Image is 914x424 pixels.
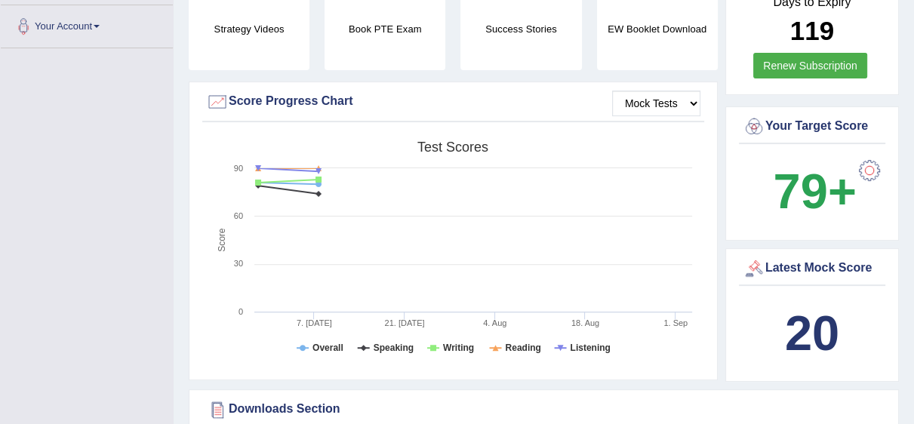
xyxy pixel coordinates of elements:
b: 20 [785,306,839,361]
h4: EW Booklet Download [597,21,718,37]
text: 60 [234,211,243,220]
a: Renew Subscription [753,53,867,78]
tspan: 4. Aug [483,318,506,327]
tspan: Test scores [417,140,488,155]
text: 0 [239,307,243,316]
tspan: Speaking [374,343,414,353]
tspan: 7. [DATE] [297,318,332,327]
tspan: Overall [312,343,343,353]
tspan: 1. Sep [663,318,688,327]
text: 90 [234,164,243,173]
tspan: Writing [443,343,474,353]
text: 30 [234,259,243,268]
div: Downloads Section [206,398,882,421]
h4: Book PTE Exam [325,21,445,37]
div: Latest Mock Score [743,257,882,280]
b: 119 [790,16,834,45]
h4: Strategy Videos [189,21,309,37]
tspan: Score [217,228,227,252]
tspan: 21. [DATE] [385,318,425,327]
b: 79+ [773,164,856,219]
a: Your Account [1,5,173,43]
div: Score Progress Chart [206,91,700,113]
tspan: Listening [570,343,610,353]
div: Your Target Score [743,115,882,138]
h4: Success Stories [460,21,581,37]
tspan: 18. Aug [571,318,599,327]
tspan: Reading [505,343,540,353]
